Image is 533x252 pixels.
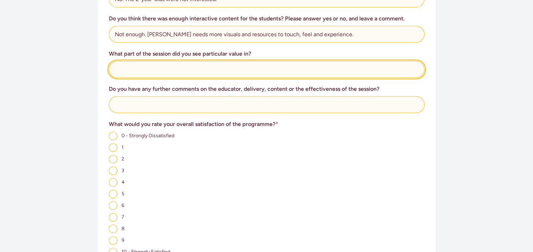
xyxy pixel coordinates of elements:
input: 4 [109,178,117,187]
input: 0 - Strongly Dissatisfied [109,132,117,140]
span: 4 [122,179,125,185]
input: 7 [109,213,117,221]
input: 1 [109,143,117,152]
input: 9 [109,236,117,245]
input: 5 [109,190,117,198]
span: 8 [122,226,125,232]
span: 2 [122,156,124,162]
input: 8 [109,225,117,233]
input: 2 [109,155,117,163]
input: 3 [109,166,117,175]
span: 1 [122,144,124,150]
h3: What would you rate your overall satisfaction of the programme? [109,120,424,128]
span: 5 [122,191,124,197]
h3: Do you have any further comments on the educator, delivery, content or the effectiveness of the s... [109,85,424,93]
h3: What part of the session did you see particular value in? [109,50,424,58]
span: 3 [122,168,124,174]
span: 9 [122,237,124,243]
span: 0 - Strongly Dissatisfied [122,133,174,139]
h3: Do you think there was enough interactive content for the students? Please answer yes or no, and ... [109,14,424,23]
span: 6 [122,202,124,208]
span: 7 [122,214,124,220]
input: 6 [109,201,117,210]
